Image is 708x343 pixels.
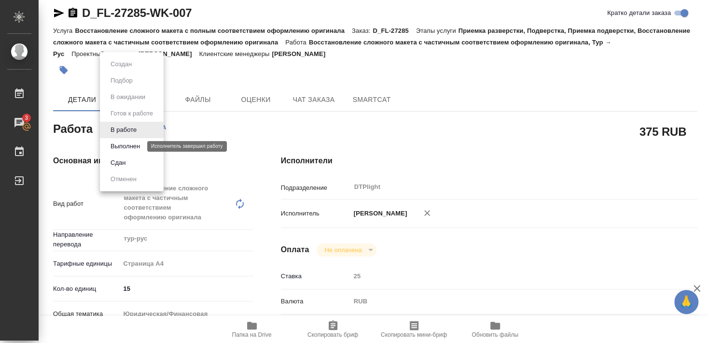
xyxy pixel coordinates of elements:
[108,157,128,168] button: Сдан
[108,174,139,185] button: Отменен
[108,75,136,86] button: Подбор
[108,125,139,135] button: В работе
[108,92,148,102] button: В ожидании
[108,108,156,119] button: Готов к работе
[108,59,135,70] button: Создан
[108,141,143,152] button: Выполнен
